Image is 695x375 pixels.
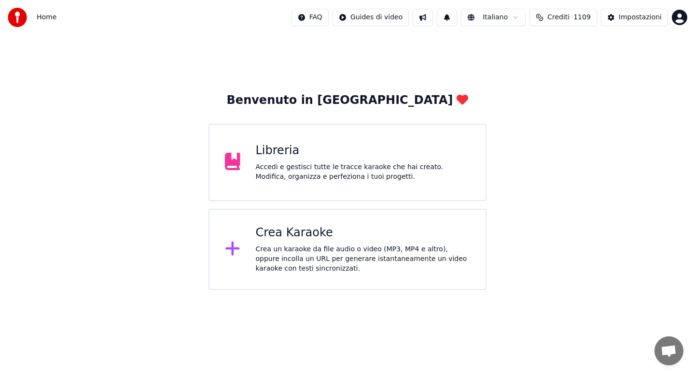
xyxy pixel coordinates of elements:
button: Impostazioni [601,9,668,26]
button: Guides di video [333,9,409,26]
button: FAQ [292,9,329,26]
button: Crediti1109 [529,9,597,26]
div: Crea un karaoke da file audio o video (MP3, MP4 e altro), oppure incolla un URL per generare ista... [256,245,471,274]
a: Aprire la chat [654,336,683,365]
div: Impostazioni [619,13,662,22]
span: 1109 [573,13,591,22]
span: Home [37,13,56,22]
img: youka [8,8,27,27]
nav: breadcrumb [37,13,56,22]
span: Crediti [547,13,570,22]
div: Crea Karaoke [256,225,471,241]
div: Benvenuto in [GEOGRAPHIC_DATA] [227,93,469,108]
div: Libreria [256,143,471,159]
div: Accedi e gestisci tutte le tracce karaoke che hai creato. Modifica, organizza e perfeziona i tuoi... [256,162,471,182]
